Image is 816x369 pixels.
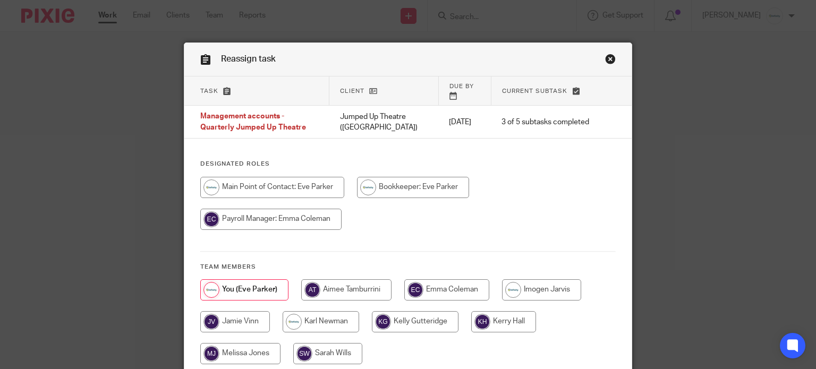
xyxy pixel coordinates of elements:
[200,113,306,132] span: Management accounts -Quarterly Jumped Up Theatre
[449,83,474,89] span: Due by
[340,88,364,94] span: Client
[221,55,276,63] span: Reassign task
[491,106,600,139] td: 3 of 5 subtasks completed
[200,160,616,168] h4: Designated Roles
[200,263,616,271] h4: Team members
[340,111,428,133] p: Jumped Up Theatre ([GEOGRAPHIC_DATA])
[605,54,616,68] a: Close this dialog window
[200,88,218,94] span: Task
[502,88,567,94] span: Current subtask
[449,117,480,127] p: [DATE]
